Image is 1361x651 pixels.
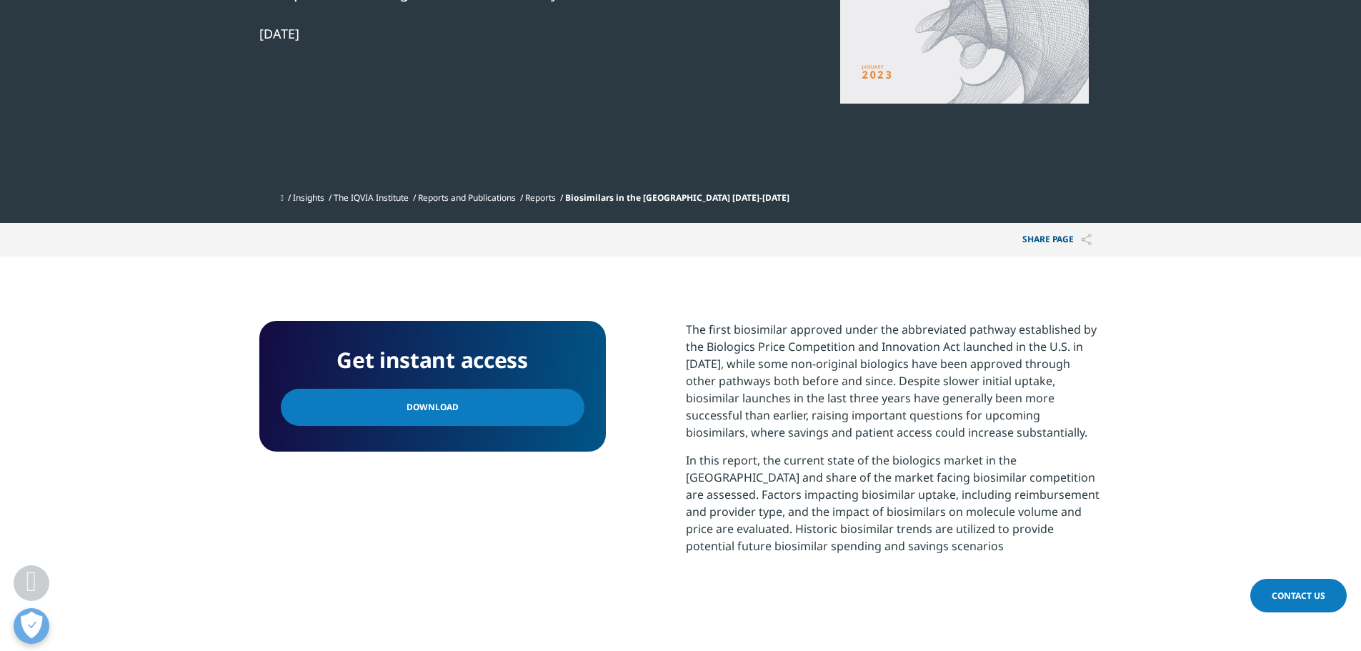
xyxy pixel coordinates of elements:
a: The IQVIA Institute [334,192,409,204]
span: Biosimilars in the [GEOGRAPHIC_DATA] [DATE]-[DATE] [565,192,789,204]
span: Download [407,399,459,415]
p: Share PAGE [1012,223,1102,257]
a: Contact Us [1250,579,1347,612]
div: [DATE] [259,25,749,42]
a: Reports and Publications [418,192,516,204]
p: In this report, the current state of the biologics market in the [GEOGRAPHIC_DATA] and share of t... [686,452,1102,565]
a: Insights [293,192,324,204]
button: Open Preferences [14,608,49,644]
a: Download [281,389,584,426]
p: The first biosimilar approved under the abbreviated pathway established by the Biologics Price Co... [686,321,1102,452]
a: Reports [525,192,556,204]
h4: Get instant access [281,342,584,378]
span: Contact Us [1272,590,1325,602]
button: Share PAGEShare PAGE [1012,223,1102,257]
img: Share PAGE [1081,234,1092,246]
